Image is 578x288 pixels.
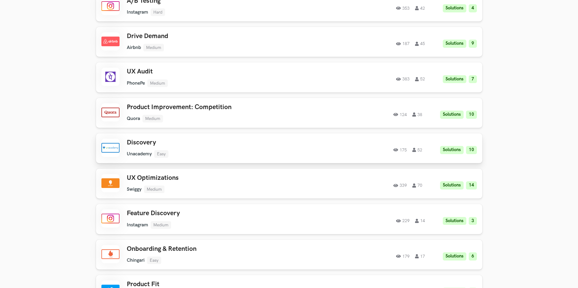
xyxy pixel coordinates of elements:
li: Solutions [443,40,466,48]
li: 4 [469,4,477,12]
span: 45 [415,42,425,46]
span: 353 [396,6,410,10]
span: 17 [415,254,425,258]
li: Easy [154,150,168,158]
li: Chingari [127,257,145,263]
a: UX Audit PhonePe Medium 383 52 Solutions 7 [96,62,482,92]
li: 14 [466,181,477,189]
li: Solutions [443,4,466,12]
span: 339 [393,183,407,188]
li: Swiggy [127,186,142,192]
li: Solutions [443,252,466,260]
span: 179 [396,254,410,258]
h3: Drive Demand [127,32,298,40]
h3: UX Audit [127,68,298,76]
li: 7 [469,75,477,83]
span: 38 [412,112,422,117]
span: 124 [393,112,407,117]
h3: Feature Discovery [127,209,298,217]
li: Solutions [443,217,466,225]
span: 175 [393,148,407,152]
span: 52 [415,77,425,81]
span: 383 [396,77,410,81]
li: 6 [469,252,477,260]
li: 9 [469,40,477,48]
li: Solutions [440,111,464,119]
li: Airbnb [127,45,141,50]
a: Discovery Unacademy Easy 175 52 Solutions 10 [96,133,482,163]
li: 10 [466,111,477,119]
li: Quora [127,116,140,121]
h3: UX Optimizations [127,174,298,182]
li: 10 [466,146,477,154]
li: Medium [144,186,164,193]
h3: Onboarding & Retention [127,245,298,253]
span: 42 [415,6,425,10]
a: Onboarding & Retention Chingari Easy 179 17 Solutions 6 [96,240,482,270]
li: Medium [142,115,163,122]
a: UX Optimizations Swiggy Medium 339 70 Solutions 14 [96,169,482,199]
li: Solutions [440,181,464,189]
h3: Product Improvement: Competition [127,103,298,111]
li: Unacademy [127,151,152,157]
li: PhonePe [127,80,145,86]
a: Drive Demand Airbnb Medium 187 45 Solutions 9 [96,27,482,57]
span: 70 [412,183,422,188]
li: Solutions [440,146,464,154]
span: 14 [415,219,425,223]
li: Medium [143,44,164,51]
a: Feature Discovery Instagram Medium 229 14 Solutions 3 [96,204,482,234]
span: 187 [396,42,410,46]
li: Instagram [127,222,148,228]
li: Instagram [127,9,148,15]
li: Medium [147,79,168,87]
span: 52 [412,148,422,152]
li: Hard [151,8,165,16]
li: Solutions [443,75,466,83]
li: Medium [151,221,171,229]
h3: Discovery [127,139,298,147]
a: Product Improvement: Competition Quora Medium 124 38 Solutions 10 [96,98,482,128]
li: Easy [147,257,161,264]
span: 229 [396,219,410,223]
li: 3 [469,217,477,225]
